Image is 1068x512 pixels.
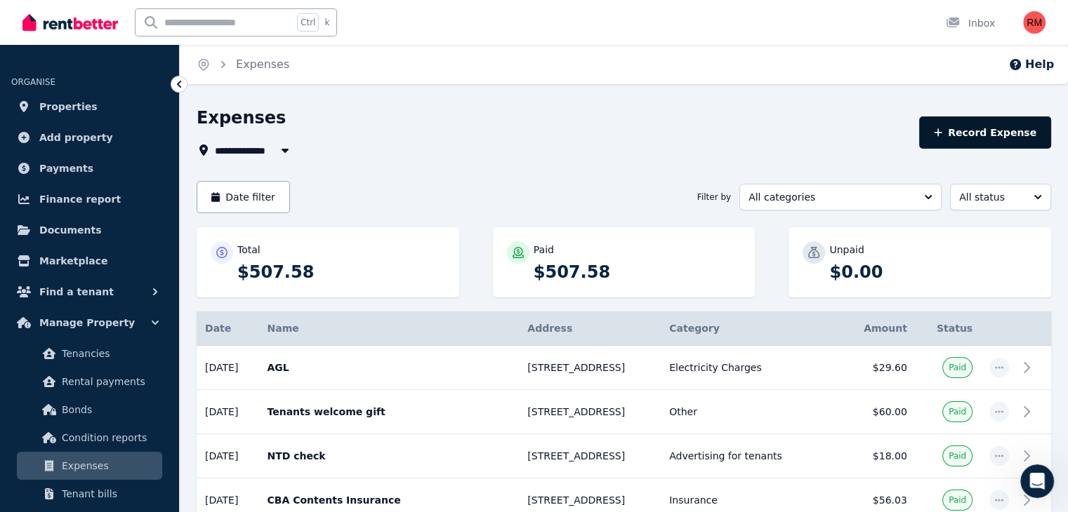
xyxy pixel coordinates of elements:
div: Profile image for The RentBetter TeamThanks for letting us know! If you have any questions or nee... [15,187,266,238]
p: AGL [267,361,510,375]
iframe: Intercom live chat [1020,464,1054,498]
div: Lease Agreement [29,352,235,367]
button: All categories [739,184,942,210]
a: Marketplace [11,247,168,275]
p: Unpaid [829,243,864,257]
span: Marketplace [39,252,107,269]
span: Thanks for letting us know! If you have any questions or need help later, just reach out. We're h... [62,199,734,210]
div: Send us a messageWe'll be back online [DATE] [14,246,267,299]
div: The RentBetter Team [62,213,166,227]
div: Send us a message [29,258,235,273]
img: Profile image for The RentBetter Team [29,198,57,227]
span: ORGANISE [11,77,55,87]
span: Bonds [62,401,157,418]
div: Lease Agreement [20,346,261,372]
td: Other [661,390,840,434]
span: Properties [39,98,98,115]
td: [STREET_ADDRESS] [519,390,661,434]
span: Documents [39,222,102,238]
th: Amount [840,311,915,346]
nav: Breadcrumb [180,45,306,84]
span: Paid [949,494,966,506]
span: All status [959,190,1022,204]
a: Condition reports [17,424,162,452]
span: Search for help [29,320,114,335]
div: We'll be back online [DATE] [29,273,235,288]
span: Condition reports [62,429,157,446]
span: Expenses [62,457,157,474]
td: $60.00 [840,390,915,434]
p: Tenants welcome gift [267,405,510,419]
img: Profile image for Earl [177,22,205,50]
td: [STREET_ADDRESS] [519,346,661,390]
th: Address [519,311,661,346]
a: Add property [11,123,168,151]
span: Find a tenant [39,283,114,300]
span: Filter by [697,191,731,203]
span: Add property [39,129,113,146]
p: $507.58 [534,261,741,283]
button: All status [950,184,1051,210]
th: Date [197,311,258,346]
a: Rental payments [17,368,162,396]
a: Expenses [17,452,162,480]
span: Finance report [39,191,121,208]
a: Tenancies [17,339,162,368]
img: Profile image for Jeremy [150,22,178,50]
span: Paid [949,406,966,417]
button: Help [1008,56,1054,73]
p: $0.00 [829,261,1037,283]
div: Recent messageProfile image for The RentBetter TeamThanks for letting us know! If you have any qu... [14,166,267,239]
th: Status [916,311,981,346]
span: Messages [117,418,165,428]
div: Inbox [946,16,995,30]
p: CBA Contents Insurance [267,493,510,507]
span: Tenant bills [62,485,157,502]
p: $507.58 [237,261,445,283]
span: All categories [749,190,913,204]
div: • [DATE] [169,213,209,227]
a: Payments [11,154,168,182]
td: Electricity Charges [661,346,840,390]
span: Paid [949,450,966,462]
td: $18.00 [840,434,915,478]
p: NTD check [267,449,510,463]
p: Paid [534,243,554,257]
img: RentBetter [22,12,118,33]
td: $29.60 [840,346,915,390]
img: Profile image for Rochelle [204,22,232,50]
a: Tenant bills [17,480,162,508]
div: Recent message [29,177,252,192]
img: Rita Manoshina [1023,11,1046,34]
span: Help [223,418,245,428]
span: Home [31,418,62,428]
td: [DATE] [197,346,258,390]
span: k [324,17,329,28]
p: Total [237,243,261,257]
a: Expenses [236,58,289,71]
button: Date filter [197,181,290,213]
h1: Expenses [197,107,286,129]
span: Payments [39,160,93,177]
th: Name [258,311,519,346]
span: Rental payments [62,373,157,390]
button: Search for help [20,313,261,341]
span: Manage Property [39,314,135,331]
p: Hi [PERSON_NAME] [28,100,253,123]
a: Finance report [11,185,168,213]
div: Close [242,22,267,48]
button: Messages [93,383,187,439]
div: Rental Payments - How They Work [20,372,261,398]
button: Manage Property [11,309,168,337]
a: Bonds [17,396,162,424]
button: Record Expense [919,116,1051,149]
button: Find a tenant [11,278,168,306]
a: Documents [11,216,168,244]
span: Ctrl [297,13,319,32]
td: Advertising for tenants [661,434,840,478]
img: logo [28,27,122,48]
td: [STREET_ADDRESS] [519,434,661,478]
div: Rental Payments - How They Work [29,378,235,393]
span: Tenancies [62,345,157,362]
span: Paid [949,362,966,373]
